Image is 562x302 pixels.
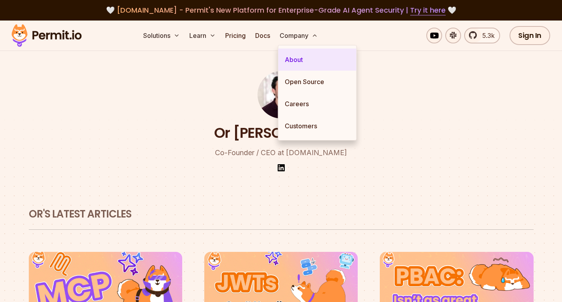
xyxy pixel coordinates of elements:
[215,147,347,158] p: Co-Founder / CEO at [DOMAIN_NAME]
[222,28,249,43] a: Pricing
[214,123,348,143] h1: Or [PERSON_NAME]
[276,28,321,43] button: Company
[8,22,85,49] img: Permit logo
[140,28,183,43] button: Solutions
[258,71,305,118] img: Or Weis
[278,93,357,115] a: Careers
[276,163,286,173] img: linkedin
[117,5,446,15] span: [DOMAIN_NAME] - Permit's New Platform for Enterprise-Grade AI Agent Security |
[19,5,543,16] div: 🤍 🤍
[278,49,357,71] a: About
[410,5,446,15] a: Try it here
[478,31,495,40] span: 5.3k
[464,28,500,43] a: 5.3k
[29,207,534,221] h2: Or's latest articles
[510,26,550,45] a: Sign In
[278,71,357,93] a: Open Source
[278,115,357,137] a: Customers
[186,28,219,43] button: Learn
[252,28,273,43] a: Docs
